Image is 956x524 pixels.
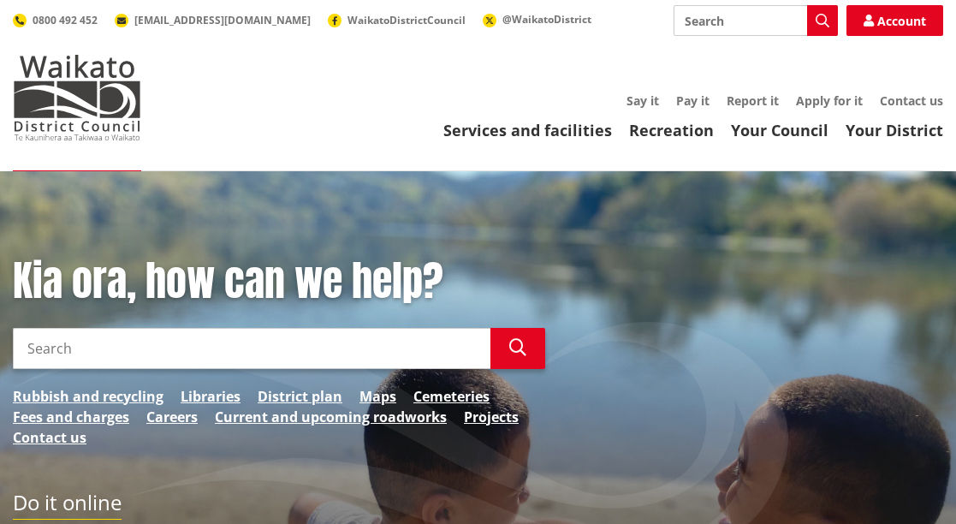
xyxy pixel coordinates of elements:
[13,328,490,369] input: Search input
[146,407,198,427] a: Careers
[13,13,98,27] a: 0800 492 452
[413,386,490,407] a: Cemeteries
[676,92,710,109] a: Pay it
[115,13,311,27] a: [EMAIL_ADDRESS][DOMAIN_NAME]
[464,407,519,427] a: Projects
[181,386,240,407] a: Libraries
[347,13,466,27] span: WaikatoDistrictCouncil
[13,407,129,427] a: Fees and charges
[674,5,838,36] input: Search input
[13,55,141,140] img: Waikato District Council - Te Kaunihera aa Takiwaa o Waikato
[846,120,943,140] a: Your District
[134,13,311,27] span: [EMAIL_ADDRESS][DOMAIN_NAME]
[443,120,612,140] a: Services and facilities
[846,5,943,36] a: Account
[215,407,447,427] a: Current and upcoming roadworks
[13,427,86,448] a: Contact us
[502,12,591,27] span: @WaikatoDistrict
[880,92,943,109] a: Contact us
[13,257,545,307] h1: Kia ora, how can we help?
[13,491,122,521] h2: Do it online
[796,92,863,109] a: Apply for it
[629,120,714,140] a: Recreation
[33,13,98,27] span: 0800 492 452
[328,13,466,27] a: WaikatoDistrictCouncil
[731,120,828,140] a: Your Council
[258,386,342,407] a: District plan
[359,386,396,407] a: Maps
[727,92,779,109] a: Report it
[626,92,659,109] a: Say it
[13,386,163,407] a: Rubbish and recycling
[483,12,591,27] a: @WaikatoDistrict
